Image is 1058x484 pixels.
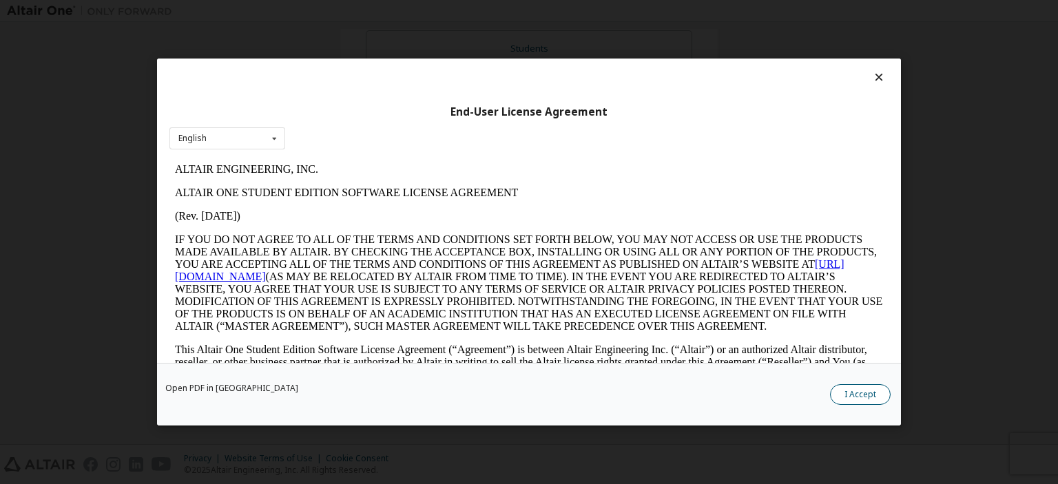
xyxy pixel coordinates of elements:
a: Open PDF in [GEOGRAPHIC_DATA] [165,384,298,392]
div: End-User License Agreement [169,105,889,119]
a: [URL][DOMAIN_NAME] [6,101,675,125]
p: This Altair One Student Edition Software License Agreement (“Agreement”) is between Altair Engine... [6,186,714,235]
p: ALTAIR ENGINEERING, INC. [6,6,714,18]
button: I Accept [830,384,891,405]
div: English [178,134,207,143]
p: IF YOU DO NOT AGREE TO ALL OF THE TERMS AND CONDITIONS SET FORTH BELOW, YOU MAY NOT ACCESS OR USE... [6,76,714,175]
p: (Rev. [DATE]) [6,52,714,65]
p: ALTAIR ONE STUDENT EDITION SOFTWARE LICENSE AGREEMENT [6,29,714,41]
